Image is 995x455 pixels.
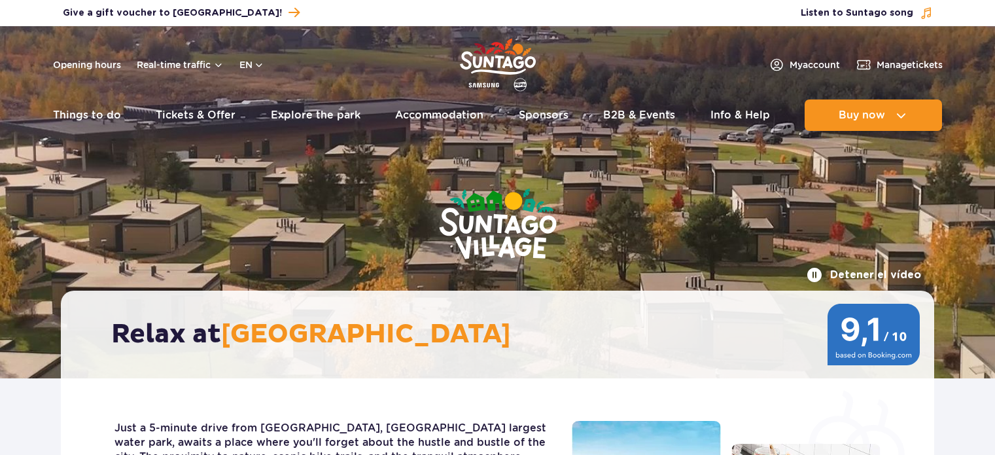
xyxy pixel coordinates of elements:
span: Listen to Suntago song [801,7,913,20]
a: Info & Help [710,100,770,131]
a: Accommodation [395,100,483,131]
a: Tickets & Offer [156,100,236,131]
img: Suntago Village [387,137,609,313]
button: Buy now [805,100,942,131]
span: Buy now [839,109,885,121]
a: Managetickets [856,57,943,73]
button: Real-time traffic [137,60,224,70]
font: Detener el vídeo [830,270,921,280]
a: Sponsors [519,100,568,131]
span: [GEOGRAPHIC_DATA] [221,318,511,351]
button: en [239,58,264,71]
img: 9,1/10 wg ocen z Booking.com [826,304,921,365]
h2: Relax at [111,318,897,351]
a: B2B & Events [603,100,675,131]
a: Myaccount [769,57,840,73]
a: Explore the park [271,100,360,131]
span: Give a gift voucher to [GEOGRAPHIC_DATA]! [63,7,282,20]
a: Things to do [53,100,121,131]
a: Park of Poland [460,33,536,93]
a: Give a gift voucher to [GEOGRAPHIC_DATA]! [63,4,300,22]
span: My account [790,58,840,71]
button: Detener el vídeo [807,267,921,283]
span: Manage tickets [877,58,943,71]
a: Opening hours [53,58,121,71]
button: Listen to Suntago song [801,7,933,20]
